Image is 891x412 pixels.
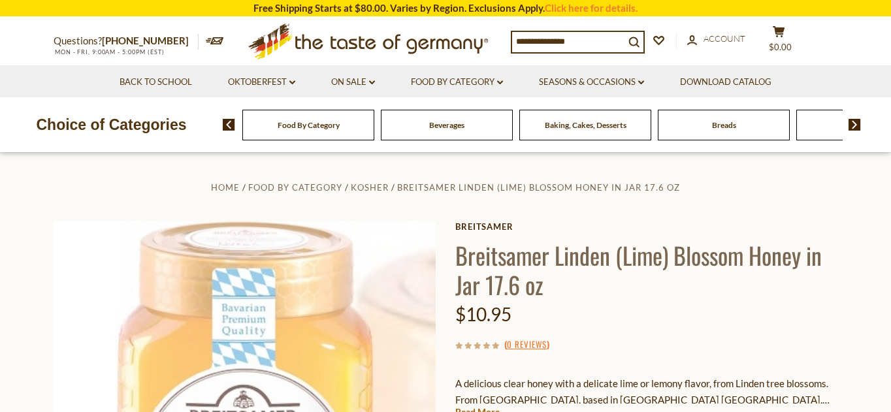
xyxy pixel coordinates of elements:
img: next arrow [849,119,861,131]
img: previous arrow [223,119,235,131]
a: Beverages [429,120,464,130]
a: [PHONE_NUMBER] [102,35,189,46]
a: Oktoberfest [228,75,295,89]
a: Back to School [120,75,192,89]
a: Click here for details. [545,2,638,14]
a: Download Catalog [680,75,771,89]
span: $10.95 [455,303,511,325]
span: MON - FRI, 9:00AM - 5:00PM (EST) [54,48,165,55]
a: Breads [712,120,736,130]
a: Breitsamer [455,221,837,232]
a: Food By Category [248,182,342,193]
a: Account [687,32,745,46]
a: Food By Category [278,120,340,130]
span: ( ) [504,338,549,351]
a: Baking, Cakes, Desserts [545,120,626,130]
a: 0 Reviews [507,338,547,352]
h1: Breitsamer Linden (Lime) Blossom Honey in Jar 17.6 oz [455,240,837,299]
span: Account [704,33,745,44]
a: Home [211,182,240,193]
a: Kosher [351,182,389,193]
button: $0.00 [759,25,798,58]
p: A delicious clear honey with a delicate lime or lemony flavor, from Linden tree blossoms. From [G... [455,375,837,408]
span: $0.00 [769,42,792,52]
a: Food By Category [411,75,503,89]
a: On Sale [331,75,375,89]
a: Breitsamer Linden (Lime) Blossom Honey in Jar 17.6 oz [397,182,680,193]
p: Questions? [54,33,199,50]
a: Seasons & Occasions [539,75,644,89]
